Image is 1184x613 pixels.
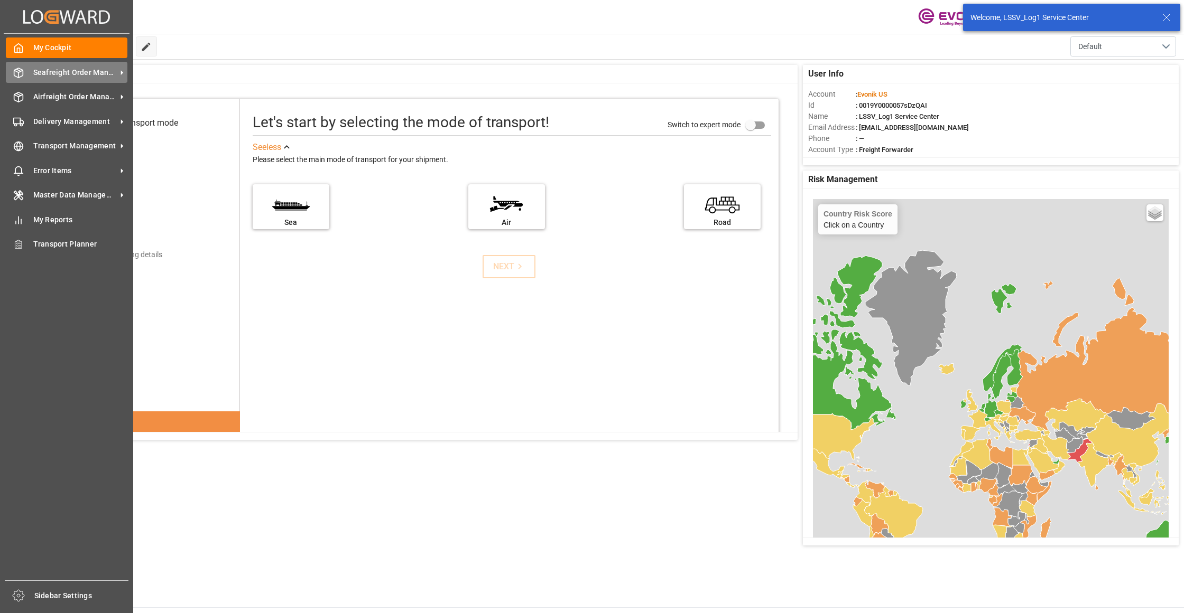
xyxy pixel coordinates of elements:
span: Master Data Management [33,190,117,201]
a: Layers [1146,204,1163,221]
span: : LSSV_Log1 Service Center [856,112,939,120]
span: Account [808,89,856,100]
h4: Country Risk Score [824,210,892,218]
div: Select transport mode [96,117,178,129]
button: open menu [1070,36,1176,56]
button: NEXT [483,255,535,278]
span: Name [808,111,856,122]
div: Click on a Country [824,210,892,229]
div: Please select the main mode of transport for your shipment. [253,154,772,166]
span: Phone [808,133,856,144]
span: : [856,90,887,98]
div: Air [474,217,540,228]
img: Evonik-brand-mark-Deep-Purple-RGB.jpeg_1700498283.jpeg [918,8,987,26]
span: Switch to expert mode [668,120,741,129]
span: Error Items [33,165,117,176]
div: Let's start by selecting the mode of transport! [253,111,549,134]
div: Welcome, LSSV_Log1 Service Center [970,12,1152,23]
div: See less [253,141,281,154]
div: Sea [258,217,324,228]
div: Road [689,217,755,228]
span: : Freight Forwarder [856,146,913,154]
div: NEXT [493,260,525,273]
span: Transport Management [33,140,117,152]
span: Default [1078,41,1102,52]
span: Delivery Management [33,116,117,127]
span: : 0019Y0000057sDzQAI [856,101,927,109]
span: User Info [808,68,844,80]
span: Evonik US [857,90,887,98]
a: My Cockpit [6,37,127,58]
span: Transport Planner [33,239,128,250]
span: My Reports [33,214,128,225]
span: Seafreight Order Management [33,67,117,78]
span: Id [808,100,856,111]
span: : [EMAIL_ADDRESS][DOMAIN_NAME] [856,124,969,131]
span: Account Type [808,144,856,155]
span: Sidebar Settings [34,590,129,601]
span: : — [856,135,864,143]
a: Transport Planner [6,234,127,254]
a: My Reports [6,209,127,230]
span: Airfreight Order Management [33,91,117,102]
span: My Cockpit [33,42,128,53]
span: Email Address [808,122,856,133]
span: Risk Management [808,173,877,186]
